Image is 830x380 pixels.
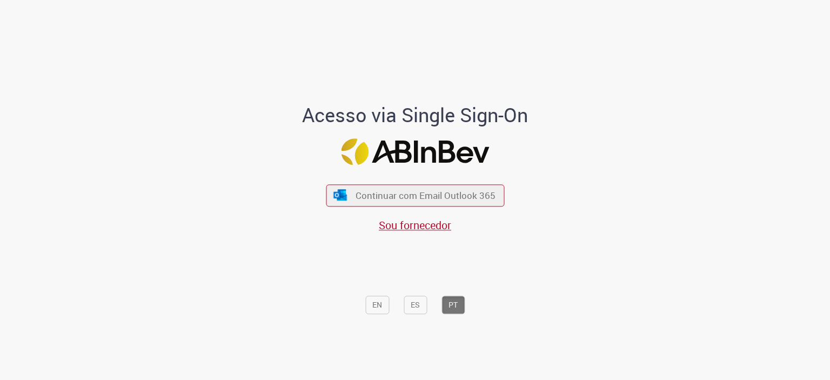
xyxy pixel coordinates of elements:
[326,184,504,206] button: ícone Azure/Microsoft 360 Continuar com Email Outlook 365
[404,296,427,315] button: ES
[265,104,565,126] h1: Acesso via Single Sign-On
[379,218,451,232] a: Sou fornecedor
[341,139,489,165] img: Logo ABInBev
[356,189,496,202] span: Continuar com Email Outlook 365
[441,296,465,315] button: PT
[333,189,348,201] img: ícone Azure/Microsoft 360
[365,296,389,315] button: EN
